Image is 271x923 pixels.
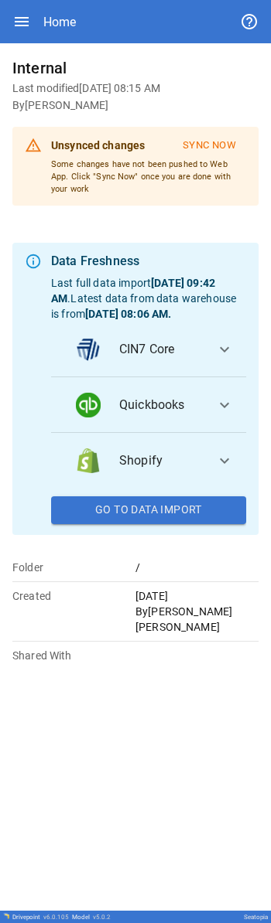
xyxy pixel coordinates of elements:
p: / [135,560,259,575]
span: v 6.0.105 [43,914,69,921]
button: Go To Data Import [51,496,246,524]
img: data_logo [76,448,101,473]
b: [DATE] 08:06 AM . [85,308,171,320]
span: v 5.0.2 [93,914,111,921]
button: data_logoShopify [51,433,246,489]
div: Home [43,15,76,29]
button: Sync Now [173,133,246,158]
div: Data Freshness [51,252,246,271]
p: [DATE] [135,588,259,604]
img: data_logo [76,337,101,362]
b: Unsynced changes [51,139,145,152]
span: expand_more [215,340,234,359]
button: data_logoCIN7 Core [51,322,246,377]
div: Model [72,914,111,921]
img: Drivepoint [3,913,9,919]
h6: Internal [12,56,259,80]
button: data_logoQuickbooks [51,377,246,433]
p: By [PERSON_NAME] [PERSON_NAME] [135,604,259,635]
p: Created [12,588,135,604]
span: Shopify [119,451,203,470]
span: expand_more [215,451,234,470]
span: CIN7 Core [119,340,203,359]
span: Quickbooks [119,396,203,414]
p: Last full data import . Latest data from data warehouse is from [51,275,246,322]
h6: By [PERSON_NAME] [12,97,259,114]
h6: Last modified [DATE] 08:15 AM [12,80,259,97]
p: Shared With [12,648,135,663]
span: expand_more [215,396,234,414]
div: Drivepoint [12,914,69,921]
div: Seatopia [244,914,268,921]
img: data_logo [76,393,101,417]
p: Folder [12,560,135,575]
b: [DATE] 09:42 AM [51,277,215,305]
p: Some changes have not been pushed to Web App. Click "Sync Now" once you are done with your work [51,158,246,195]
